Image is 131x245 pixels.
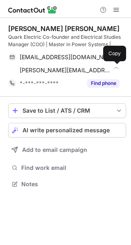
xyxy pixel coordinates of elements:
span: AI write personalized message [23,127,110,134]
button: Find work email [8,162,126,174]
button: save-profile-one-click [8,103,126,118]
div: [PERSON_NAME] [PERSON_NAME] [8,24,120,33]
span: [PERSON_NAME][EMAIL_ADDRESS][DOMAIN_NAME] [20,67,111,74]
div: Quark Electric Co-founder and Electrical Studies Manager (COO) | Master in Power Systems | Electr... [8,33,126,48]
div: Save to List / ATS / CRM [23,107,112,114]
button: Reveal Button [87,79,120,87]
span: Find work email [21,164,123,171]
span: [EMAIL_ADDRESS][DOMAIN_NAME] [20,53,113,61]
button: Notes [8,178,126,190]
span: Add to email campaign [22,147,87,153]
button: AI write personalized message [8,123,126,138]
span: Notes [21,180,123,188]
img: ContactOut v5.3.10 [8,5,57,15]
button: Add to email campaign [8,143,126,157]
